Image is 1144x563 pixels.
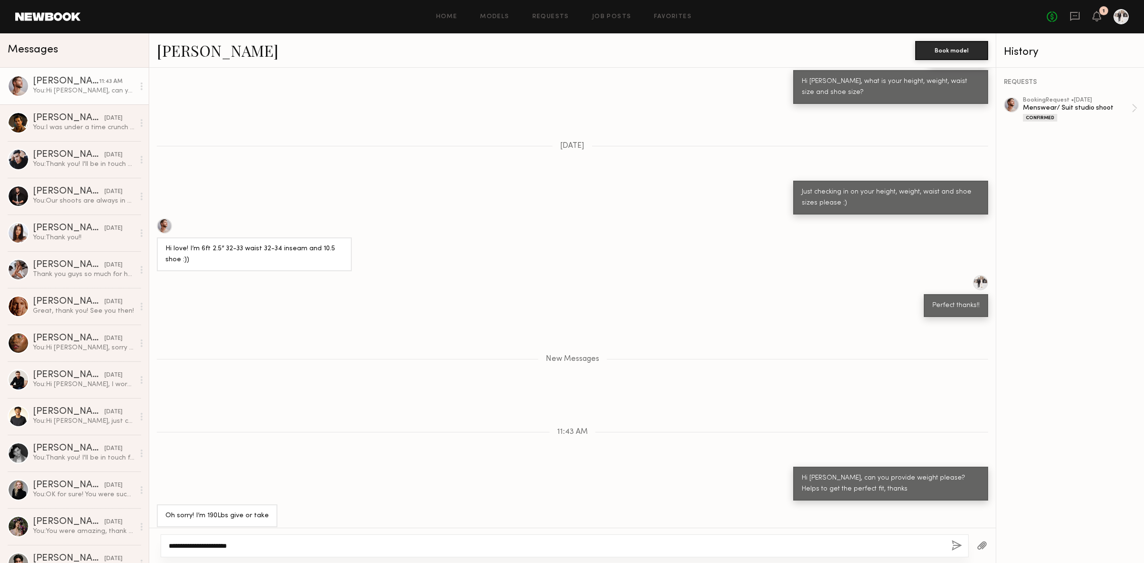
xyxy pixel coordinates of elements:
[99,77,123,86] div: 11:43 AM
[1004,79,1137,86] div: REQUESTS
[1004,47,1137,58] div: History
[104,481,123,490] div: [DATE]
[33,86,134,95] div: You: Hi [PERSON_NAME], can you provide weight please? Helps to get the perfect fit, thanks
[480,14,509,20] a: Models
[915,46,988,54] a: Book model
[157,40,278,61] a: [PERSON_NAME]
[104,114,123,123] div: [DATE]
[33,343,134,352] div: You: Hi [PERSON_NAME], sorry I forgot to cancel the booking after the product fitting did not wor...
[104,261,123,270] div: [DATE]
[104,444,123,453] div: [DATE]
[33,160,134,169] div: You: Thank you! I'll be in touch shortly about [MEDICAL_DATA]
[802,76,980,98] div: Hi [PERSON_NAME], what is your height, weight, waist size and shoe size?
[1103,9,1105,14] div: 1
[932,300,980,311] div: Perfect thanks!!
[104,334,123,343] div: [DATE]
[33,453,134,462] div: You: Thank you! I'll be in touch for future shoots!
[104,151,123,160] div: [DATE]
[33,270,134,279] div: Thank you guys so much for having me. Was such a fun day!
[436,14,458,20] a: Home
[33,417,134,426] div: You: Hi [PERSON_NAME], just checking in to see if you got my message about our prom shoot, we'd l...
[33,150,104,160] div: [PERSON_NAME]
[33,260,104,270] div: [PERSON_NAME]
[802,187,980,209] div: Just checking in on your height, weight, waist and shoe sizes please :)
[1023,114,1057,122] div: Confirmed
[915,41,988,60] button: Book model
[654,14,692,20] a: Favorites
[33,517,104,527] div: [PERSON_NAME]
[33,527,134,536] div: You: You were amazing, thank you!!
[1023,97,1137,122] a: bookingRequest •[DATE]Menswear/ Suit studio shootConfirmed
[532,14,569,20] a: Requests
[33,77,99,86] div: [PERSON_NAME]
[33,444,104,453] div: [PERSON_NAME]
[165,511,269,522] div: Oh sorry! I’m 190Lbs give or take
[104,297,123,307] div: [DATE]
[8,44,58,55] span: Messages
[1023,97,1132,103] div: booking Request • [DATE]
[33,224,104,233] div: [PERSON_NAME]
[104,224,123,233] div: [DATE]
[104,408,123,417] div: [DATE]
[33,380,134,389] div: You: Hi [PERSON_NAME], I work for a men's suit company and we are planning a shoot. Can you pleas...
[33,370,104,380] div: [PERSON_NAME]
[33,490,134,499] div: You: OK for sure! You were such a professional, it was wonderful to work with you!
[592,14,632,20] a: Job Posts
[33,307,134,316] div: Great, thank you! See you then!
[33,481,104,490] div: [PERSON_NAME]
[33,233,134,242] div: You: Thank you!!
[33,113,104,123] div: [PERSON_NAME]
[104,371,123,380] div: [DATE]
[560,142,584,150] span: [DATE]
[165,244,343,266] div: Hi love! I’m 6ft 2.5” 32-33 waist 32-34 inseam and 10.5 shoe :))
[33,334,104,343] div: [PERSON_NAME]
[33,297,104,307] div: [PERSON_NAME]
[546,355,599,363] span: New Messages
[33,407,104,417] div: [PERSON_NAME]
[1023,103,1132,113] div: Menswear/ Suit studio shoot
[104,187,123,196] div: [DATE]
[557,428,588,436] span: 11:43 AM
[33,196,134,205] div: You: Our shoots are always in SoCal so SoCal is ideal but if their rate is reasonable and they ca...
[33,123,134,132] div: You: I was under a time crunch so when you were out I sent a request to the next model on our lis...
[104,518,123,527] div: [DATE]
[33,187,104,196] div: [PERSON_NAME]
[802,473,980,495] div: Hi [PERSON_NAME], can you provide weight please? Helps to get the perfect fit, thanks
